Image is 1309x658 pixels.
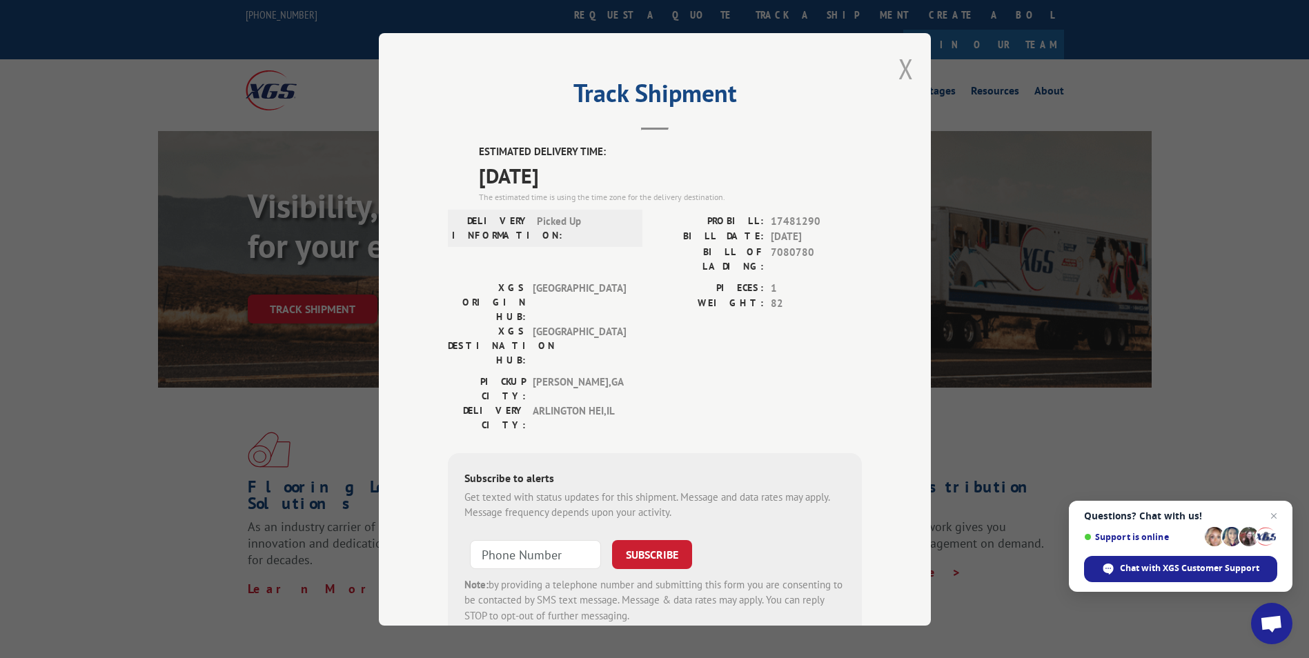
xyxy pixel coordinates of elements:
label: DELIVERY CITY: [448,403,526,432]
div: Chat with XGS Customer Support [1084,556,1277,582]
span: Chat with XGS Customer Support [1120,562,1259,575]
label: PROBILL: [655,213,764,229]
div: by providing a telephone number and submitting this form you are consenting to be contacted by SM... [464,577,845,624]
span: Close chat [1266,508,1282,524]
span: [GEOGRAPHIC_DATA] [533,280,626,323]
label: DELIVERY INFORMATION: [452,213,530,242]
label: XGS DESTINATION HUB: [448,323,526,367]
div: The estimated time is using the time zone for the delivery destination. [479,190,862,203]
span: ARLINGTON HEI , IL [533,403,626,432]
span: Support is online [1084,532,1200,542]
span: 1 [771,280,862,296]
label: WEIGHT: [655,296,764,312]
input: Phone Number [470,539,601,568]
span: 7080780 [771,244,862,273]
label: PIECES: [655,280,764,296]
button: Close modal [898,50,914,87]
span: [DATE] [771,229,862,245]
div: Get texted with status updates for this shipment. Message and data rates may apply. Message frequ... [464,489,845,520]
label: ESTIMATED DELIVERY TIME: [479,144,862,160]
strong: Note: [464,577,489,590]
label: BILL OF LADING: [655,244,764,273]
span: Picked Up [537,213,630,242]
span: [GEOGRAPHIC_DATA] [533,323,626,367]
div: Open chat [1251,603,1292,644]
span: 17481290 [771,213,862,229]
label: XGS ORIGIN HUB: [448,280,526,323]
span: [PERSON_NAME] , GA [533,374,626,403]
label: PICKUP CITY: [448,374,526,403]
h2: Track Shipment [448,83,862,110]
span: [DATE] [479,159,862,190]
div: Subscribe to alerts [464,469,845,489]
label: BILL DATE: [655,229,764,245]
span: Questions? Chat with us! [1084,510,1277,521]
button: SUBSCRIBE [612,539,692,568]
span: 82 [771,296,862,312]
